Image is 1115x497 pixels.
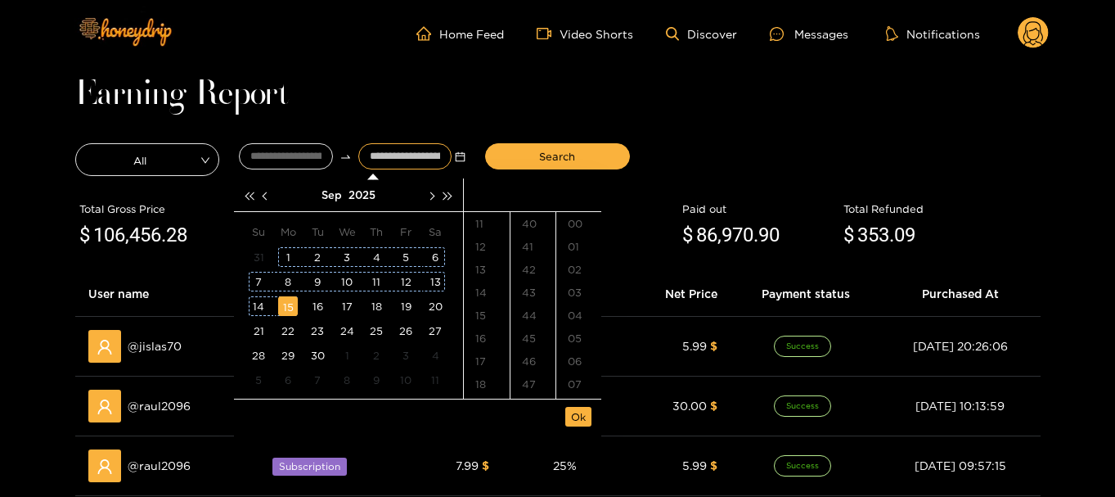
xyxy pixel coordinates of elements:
[366,370,386,390] div: 9
[273,294,303,319] td: 2025-09-15
[339,151,352,163] span: to
[337,247,357,267] div: 3
[337,370,357,390] div: 8
[308,247,327,267] div: 2
[396,321,416,341] div: 26
[710,340,717,352] span: $
[682,459,707,472] span: 5.99
[881,25,985,42] button: Notifications
[464,212,510,235] div: 11
[303,294,332,319] td: 2025-09-16
[303,368,332,392] td: 2025-10-07
[682,220,693,251] span: $
[249,247,268,267] div: 31
[249,370,268,390] div: 5
[556,327,601,350] div: 05
[770,25,848,43] div: Messages
[753,224,780,246] span: .90
[391,343,420,368] td: 2025-10-03
[278,247,298,267] div: 1
[425,296,445,316] div: 20
[362,294,391,319] td: 2025-09-18
[278,370,298,390] div: 6
[510,281,555,304] div: 43
[303,269,332,294] td: 2025-09-09
[843,201,1036,217] div: Total Refunded
[556,350,601,373] div: 06
[464,327,510,350] div: 16
[273,269,303,294] td: 2025-09-08
[420,319,450,343] td: 2025-09-27
[362,319,391,343] td: 2025-09-25
[273,368,303,392] td: 2025-10-06
[464,350,510,373] div: 17
[510,304,555,327] div: 44
[857,224,889,246] span: 353
[273,343,303,368] td: 2025-09-29
[273,319,303,343] td: 2025-09-22
[464,373,510,395] div: 18
[843,220,854,251] span: $
[366,296,386,316] div: 18
[774,336,831,357] span: Success
[278,272,298,291] div: 8
[539,148,575,165] span: Search
[510,350,555,373] div: 46
[416,26,504,41] a: Home Feed
[391,245,420,269] td: 2025-09-05
[510,395,555,418] div: 48
[425,370,445,390] div: 11
[464,395,510,418] div: 19
[337,321,357,341] div: 24
[391,319,420,343] td: 2025-09-26
[332,245,362,269] td: 2025-09-03
[272,458,347,476] span: Subscription
[308,346,327,365] div: 30
[278,296,298,316] div: 15
[627,272,731,317] th: Net Price
[273,219,303,245] th: Mo
[75,272,244,317] th: User name
[249,321,268,341] div: 21
[510,258,555,281] div: 42
[666,27,737,41] a: Discover
[396,247,416,267] div: 5
[303,219,332,245] th: Tu
[913,340,1008,352] span: [DATE] 20:26:06
[97,459,113,475] span: user
[332,294,362,319] td: 2025-09-17
[556,373,601,395] div: 07
[244,269,273,294] td: 2025-09-07
[321,178,342,211] button: Sep
[565,407,591,427] button: Ok
[303,343,332,368] td: 2025-09-30
[93,224,161,246] span: 106,456
[420,219,450,245] th: Sa
[362,343,391,368] td: 2025-10-02
[278,346,298,365] div: 29
[710,459,717,472] span: $
[396,370,416,390] div: 10
[556,235,601,258] div: 01
[556,281,601,304] div: 03
[249,346,268,365] div: 28
[332,319,362,343] td: 2025-09-24
[273,245,303,269] td: 2025-09-01
[696,224,753,246] span: 86,970
[464,235,510,258] div: 12
[425,247,445,267] div: 6
[774,455,831,477] span: Success
[332,269,362,294] td: 2025-09-10
[97,399,113,415] span: user
[731,272,880,317] th: Payment status
[79,201,272,217] div: Total Gross Price
[128,457,191,475] span: @ raul2096
[537,26,633,41] a: Video Shorts
[332,368,362,392] td: 2025-10-08
[128,337,182,355] span: @ jislas70
[366,247,386,267] div: 4
[362,269,391,294] td: 2025-09-11
[308,321,327,341] div: 23
[391,219,420,245] th: Fr
[482,459,489,472] span: $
